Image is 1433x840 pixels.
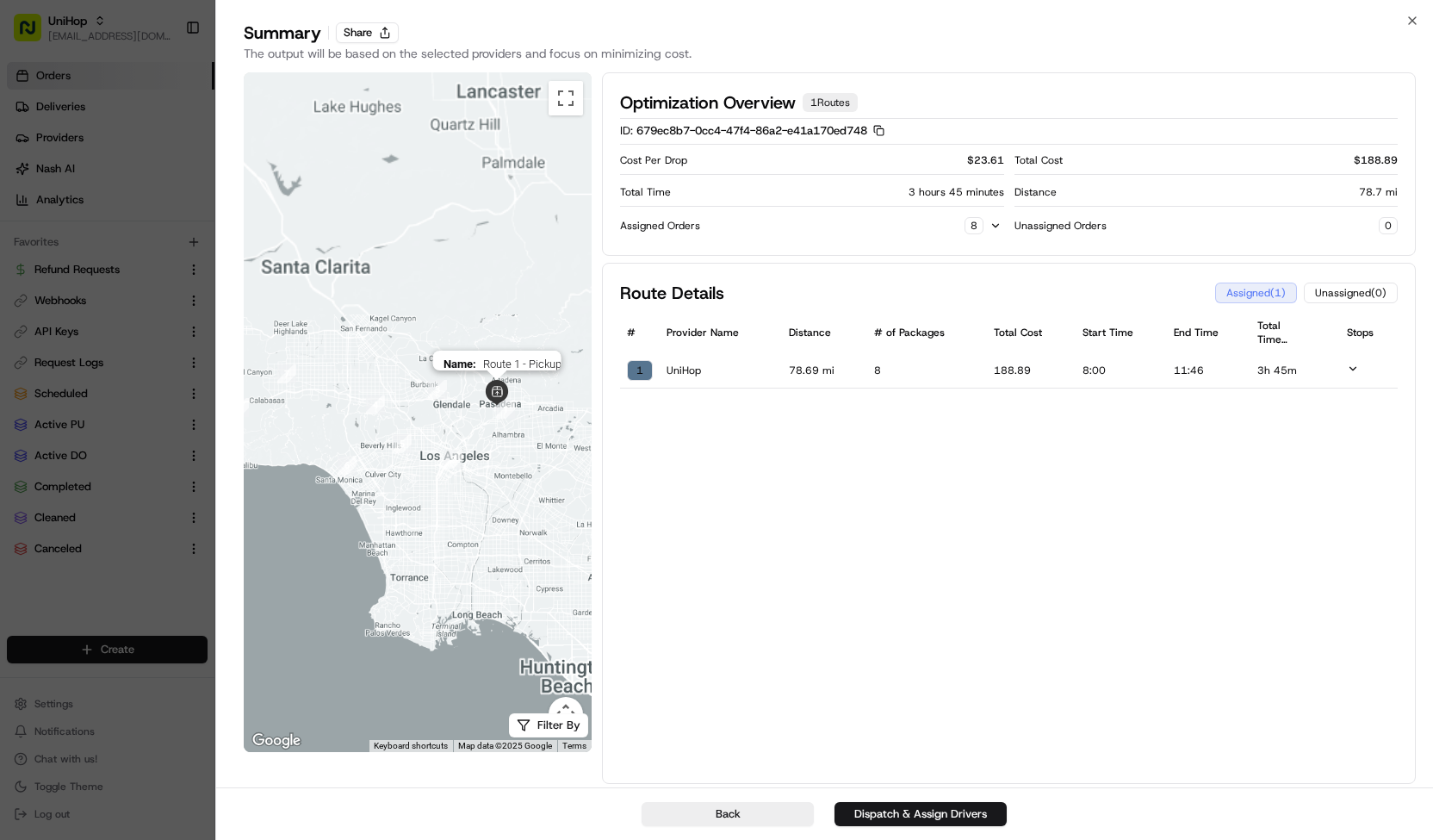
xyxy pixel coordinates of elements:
[421,373,454,406] div: 3
[789,364,859,377] span: 78.69 mi
[1304,283,1398,303] button: Unassigned(0)
[627,326,636,339] span: #
[270,358,303,390] div: 7
[1076,353,1168,389] td: 8:00
[874,326,981,339] span: # of Packages
[59,164,282,181] div: Start new chat
[59,181,218,195] div: We're available if you need us!
[244,45,1405,62] div: The output will be based on the selected providers and focus on minimizing cost.
[331,449,363,482] div: 6
[667,364,775,377] span: UniHop
[359,389,392,421] div: 4
[163,249,276,266] span: API Documentation
[1257,319,1306,346] span: Total Time Formatted
[1014,219,1107,233] p: Unassigned Orders
[293,169,313,190] button: Start new chat
[549,697,583,731] button: Map camera controls
[386,427,419,460] div: 5
[1354,153,1398,167] p: $ 188.89
[627,360,653,381] div: 1
[244,21,321,45] div: Summary
[121,290,208,304] a: Powered byPylon
[636,123,867,138] span: 679ec8b7-0cc4-47f4-86a2-e41a170ed748
[336,22,399,43] button: Share
[34,249,132,266] span: Knowledge Base
[834,802,1007,826] button: Dispatch & Assign Drivers
[483,358,561,370] span: Route 1 - Pickup
[1347,326,1391,339] span: Stops
[10,242,139,273] a: 📗Knowledge Base
[642,802,814,826] button: Back
[17,164,48,195] img: 1736555255976-a54dd68f-1ca7-489b-9aae-adbdc363a1c4
[874,364,981,377] span: 8
[248,730,305,752] img: Google
[620,219,700,233] p: Assigned Orders
[17,16,52,51] img: Nash
[1250,353,1340,389] td: 3h 45m
[967,153,1004,167] p: $ 23.61
[437,443,469,476] div: 2
[562,741,586,750] a: Terms (opens in new tab)
[1083,326,1161,339] span: Start Time
[620,90,796,115] span: Optimization Overview
[1014,153,1063,167] p: Total Cost
[171,291,208,304] span: Pylon
[620,281,724,305] h2: Route Details
[620,153,687,167] p: Cost Per Drop
[489,393,522,426] div: 1
[509,713,588,737] button: Filter By
[374,740,448,752] button: Keyboard shortcuts
[789,326,859,339] span: Distance
[139,242,283,273] a: 💻API Documentation
[146,251,159,264] div: 💻
[667,326,775,339] span: Provider Name
[1014,185,1057,199] p: Distance
[1174,326,1244,339] span: End Time
[803,93,858,112] div: 1 Routes
[17,251,31,264] div: 📗
[994,326,1068,339] span: Total Cost
[620,123,633,138] span: ID:
[444,358,476,370] span: Name :
[1167,353,1250,389] td: 11:46
[248,730,305,752] a: Open this area in Google Maps (opens a new window)
[45,110,284,128] input: Clear
[987,353,1075,389] td: 188.89
[965,217,983,234] div: 8
[549,81,583,115] button: Toggle fullscreen view
[17,68,313,96] p: Welcome 👋
[620,185,671,199] p: Total Time
[1359,185,1398,199] div: 78.7 mi
[1379,217,1398,234] div: 0
[909,185,1004,199] div: 3 hours 45 minutes
[458,741,552,750] span: Map data ©2025 Google
[1215,283,1297,303] button: Assigned(1)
